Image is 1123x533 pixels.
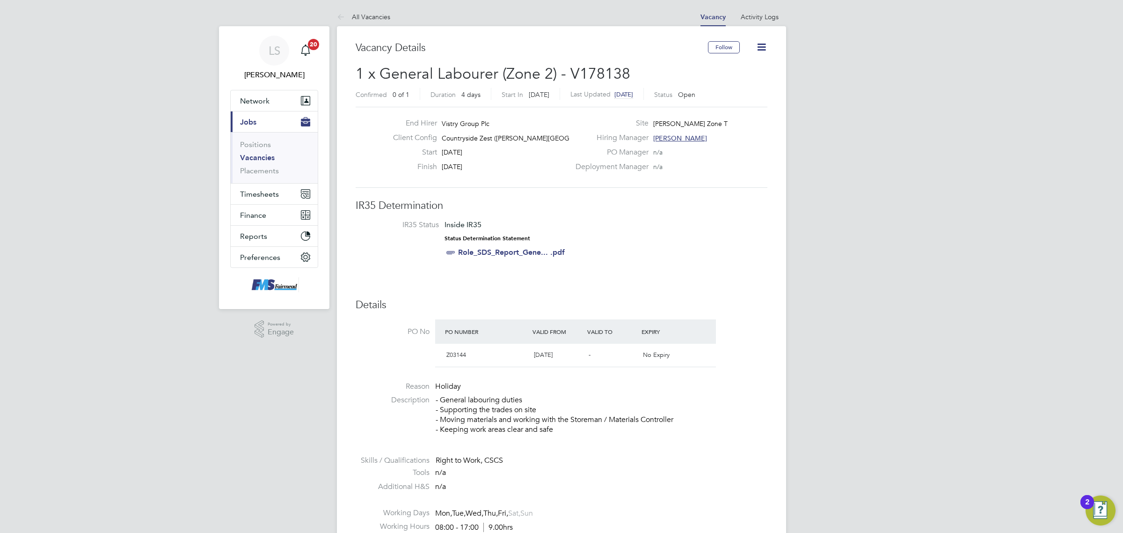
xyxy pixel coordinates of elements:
[445,235,530,242] strong: Status Determination Statement
[643,351,670,359] span: No Expiry
[502,90,523,99] label: Start In
[443,323,530,340] div: PO Number
[653,119,728,128] span: [PERSON_NAME] Zone T
[585,323,640,340] div: Valid To
[231,184,318,204] button: Timesheets
[529,90,549,99] span: [DATE]
[308,39,319,50] span: 20
[458,248,565,257] a: Role_SDS_Report_Gene... .pdf
[240,190,279,199] span: Timesheets
[240,140,271,149] a: Positions
[653,148,663,156] span: n/a
[386,162,437,172] label: Finish
[249,277,299,292] img: f-mead-logo-retina.png
[653,163,663,171] span: n/a
[639,323,694,340] div: Expiry
[356,327,430,337] label: PO No
[466,509,483,518] span: Wed,
[269,44,280,57] span: LS
[520,509,533,518] span: Sun
[356,90,387,99] label: Confirmed
[356,522,430,532] label: Working Hours
[435,523,513,533] div: 08:00 - 17:00
[231,132,318,183] div: Jobs
[356,395,430,405] label: Description
[508,509,520,518] span: Sat,
[614,90,633,98] span: [DATE]
[436,395,767,434] p: - General labouring duties - Supporting the trades on site - Moving materials and working with th...
[240,253,280,262] span: Preferences
[461,90,481,99] span: 4 days
[356,382,430,392] label: Reason
[356,199,767,213] h3: IR35 Determination
[231,111,318,132] button: Jobs
[268,320,294,328] span: Powered by
[442,119,489,128] span: Vistry Group Plc
[230,36,318,81] a: LS[PERSON_NAME]
[483,523,513,532] span: 9.00hrs
[570,148,649,157] label: PO Manager
[445,220,481,229] span: Inside IR35
[435,382,461,391] span: Holiday
[570,90,611,98] label: Last Updated
[231,226,318,246] button: Reports
[231,247,318,267] button: Preferences
[356,508,430,518] label: Working Days
[483,509,498,518] span: Thu,
[231,205,318,225] button: Finance
[365,220,439,230] label: IR35 Status
[386,133,437,143] label: Client Config
[230,69,318,81] span: Lawrence Schott
[435,468,446,477] span: n/a
[442,148,462,156] span: [DATE]
[255,320,294,338] a: Powered byEngage
[436,456,767,466] div: Right to Work, CSCS
[296,36,315,66] a: 20
[430,90,456,99] label: Duration
[356,482,430,492] label: Additional H&S
[589,351,591,359] span: -
[1085,502,1089,514] div: 2
[240,118,256,126] span: Jobs
[268,328,294,336] span: Engage
[570,133,649,143] label: Hiring Manager
[570,118,649,128] label: Site
[442,163,462,171] span: [DATE]
[356,65,630,83] span: 1 x General Labourer (Zone 2) - V178138
[708,41,740,53] button: Follow
[678,90,695,99] span: Open
[452,509,466,518] span: Tue,
[356,41,708,55] h3: Vacancy Details
[356,456,430,466] label: Skills / Qualifications
[446,351,466,359] span: Z03144
[240,232,267,241] span: Reports
[356,468,430,478] label: Tools
[231,90,318,111] button: Network
[530,323,585,340] div: Valid From
[240,166,279,175] a: Placements
[435,482,446,491] span: n/a
[442,134,629,142] span: Countryside Zest ([PERSON_NAME][GEOGRAPHIC_DATA]) LLP
[393,90,409,99] span: 0 of 1
[654,90,672,99] label: Status
[435,509,452,518] span: Mon,
[219,26,329,309] nav: Main navigation
[653,134,707,142] span: [PERSON_NAME]
[570,162,649,172] label: Deployment Manager
[356,298,767,312] h3: Details
[386,148,437,157] label: Start
[498,509,508,518] span: Fri,
[700,13,726,21] a: Vacancy
[240,153,275,162] a: Vacancies
[386,118,437,128] label: End Hirer
[741,13,779,21] a: Activity Logs
[534,351,553,359] span: [DATE]
[240,211,266,220] span: Finance
[240,96,270,105] span: Network
[230,277,318,292] a: Go to home page
[1086,496,1116,526] button: Open Resource Center, 2 new notifications
[337,13,390,21] a: All Vacancies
